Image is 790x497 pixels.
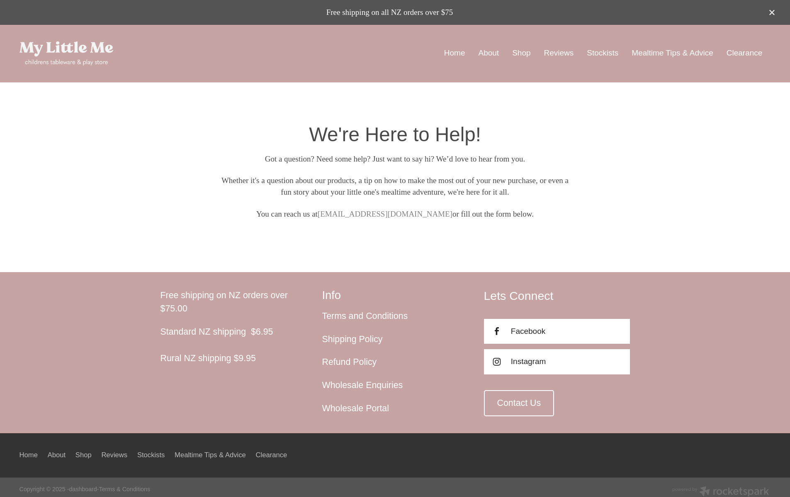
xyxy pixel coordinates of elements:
a: Stockists [132,433,170,478]
span: Contact Us [497,398,541,409]
a: [EMAIL_ADDRESS][DOMAIN_NAME] [318,210,452,218]
div: Shop [75,433,92,478]
a: Wholesale Portal [322,403,389,413]
a: My Little Me Ltd homepage [19,41,170,65]
a: Clearance [727,48,763,57]
a: Reviews [97,433,133,478]
a: Wholesale Enquiries [322,380,403,390]
a: Contact Us [484,390,554,417]
a: Refund Policy [322,357,377,367]
div: Stockists [137,433,165,478]
span: Copyright © 2025 - - [19,486,150,492]
a: dashboard [69,486,97,492]
p: Free shipping on all NZ orders over $75 [19,7,760,18]
a: Shipping Policy [322,334,383,344]
a: Terms and Conditions [322,311,408,321]
div: Clearance [256,433,287,478]
a: Instagram [484,349,630,374]
a: Shop [70,433,97,478]
a: Home [19,433,43,478]
p: Free shipping on NZ orders over $75.00 [160,289,306,325]
h3: Lets Connect [484,289,630,303]
span: Instagram [511,357,546,366]
a: Terms & Conditions [99,486,151,492]
a: Stockists [587,48,618,57]
div: Home [19,433,38,478]
a: Facebook [484,319,630,344]
a: About [43,433,70,478]
div: Reviews [101,433,127,478]
p: Whether it's a question about our products, a tip on how to make the most out of your new purchas... [221,175,569,208]
div: Mealtime Tips & Advice [175,433,246,478]
a: Reviews [544,48,574,57]
a: Mealtime Tips & Advice [632,48,713,57]
h1: We're Here to Help! [221,123,569,146]
p: Standard NZ shipping $6.95 Rural NZ shipping $9.95 [160,325,306,375]
h2: Info [322,289,468,302]
span: Facebook [511,327,545,336]
a: Shop [512,48,530,57]
p: You can reach us at or fill out the form below. [221,208,569,220]
a: About [478,48,499,57]
a: Mealtime Tips & Advice [170,433,250,478]
a: Home [444,48,465,57]
p: Got a question? Need some help? Just want to say hi? We’d love to hear from you. [221,153,569,175]
a: Clearance [251,433,292,478]
div: About [48,433,66,478]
